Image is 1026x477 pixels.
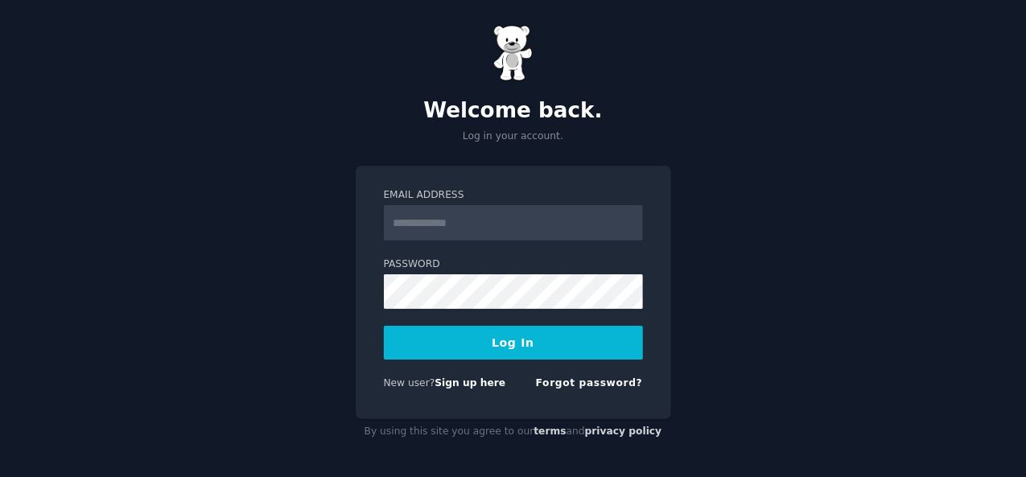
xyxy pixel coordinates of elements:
[534,426,566,437] a: terms
[356,98,671,124] h2: Welcome back.
[384,326,643,360] button: Log In
[585,426,662,437] a: privacy policy
[384,377,435,389] span: New user?
[356,419,671,445] div: By using this site you agree to our and
[384,257,643,272] label: Password
[536,377,643,389] a: Forgot password?
[493,25,534,81] img: Gummy Bear
[384,188,643,203] label: Email Address
[435,377,505,389] a: Sign up here
[356,130,671,144] p: Log in your account.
